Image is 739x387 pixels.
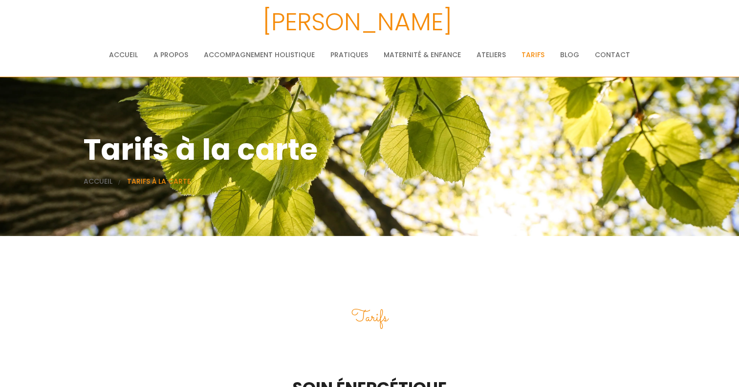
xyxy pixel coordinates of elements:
[84,176,112,186] a: Accueil
[595,45,630,64] a: Contact
[560,45,579,64] a: Blog
[109,45,138,64] a: Accueil
[330,45,368,64] a: Pratiques
[127,175,191,187] li: Tarifs à la carte
[522,45,544,64] a: Tarifs
[84,126,655,173] h1: Tarifs à la carte
[84,304,655,331] h3: Tarifs
[27,2,688,42] h3: [PERSON_NAME]
[477,45,506,64] a: Ateliers
[153,45,188,64] a: A propos
[384,45,461,64] a: Maternité & Enfance
[204,45,315,64] a: Accompagnement holistique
